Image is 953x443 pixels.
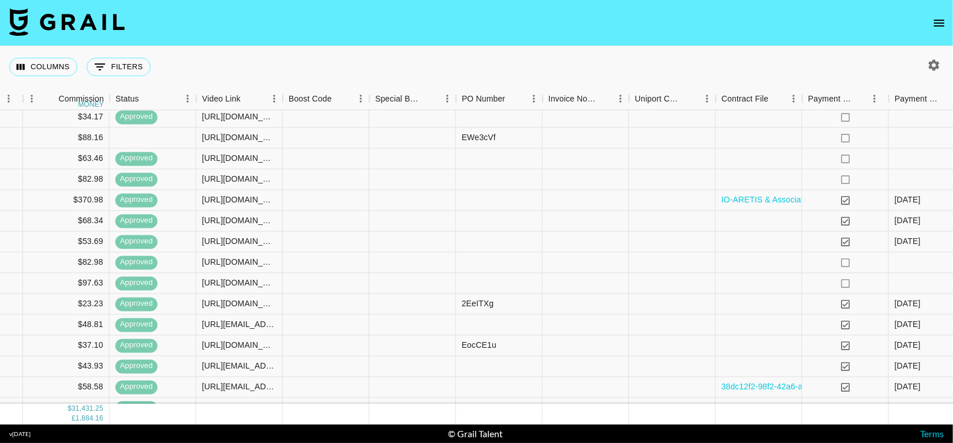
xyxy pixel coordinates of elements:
[202,111,276,123] div: https://www.tiktok.com/@and6rson/video/7536400283425836294
[808,88,853,110] div: Payment Sent
[525,90,543,107] button: Menu
[202,215,276,227] div: https://www.tiktok.com/@jungsanx/video/7533342784493784342?_r=1&_t=ZN-8yUn5iCNJIc
[895,381,921,393] div: 11/8/2025
[768,91,784,107] button: Sort
[202,236,276,247] div: https://www.tiktok.com/@peaksons/video/7536325848274603286?_r=1&_t=ZN-8yiU8uTHIMo
[115,195,158,206] span: approved
[76,414,103,424] div: 1,884.16
[23,377,110,398] div: $58.58
[42,91,58,107] button: Sort
[289,88,332,110] div: Boost Code
[23,273,110,294] div: $97.63
[722,88,768,110] div: Contract File
[202,194,276,206] div: https://www.tiktok.com/@secretlifeofgigii/video/7539663996232666390?_t=ZS-8z15BCdTDRB&_r=1
[635,88,682,110] div: Uniport Contact Email
[462,88,505,110] div: PO Number
[722,194,900,206] a: IO-ARETIS & Associated Talent Ltd 202508.docx
[629,88,716,110] div: Uniport Contact Email
[9,430,31,438] div: v [DATE]
[115,236,158,247] span: approved
[72,404,103,414] div: 31,431.25
[72,414,76,424] div: £
[115,340,158,351] span: approved
[548,88,596,110] div: Invoice Notes
[115,361,158,372] span: approved
[9,58,77,76] button: Select columns
[23,336,110,356] div: $37.10
[202,277,276,289] div: https://www.tiktok.com/@naarjesse/video/7537714835635670294?_r=1&_t=ZN-8yoob2wCLlW
[202,381,276,393] div: https://www.tiktok.com/@maryamshai.kh/video/7535935964103871757?_t=ZT-8ygfVoSws1n&_r=1
[895,88,942,110] div: Payment Sent Date
[115,382,158,393] span: approved
[448,428,503,440] div: © Grail Talent
[87,58,151,76] button: Show filters
[23,128,110,149] div: $88.16
[283,88,369,110] div: Boost Code
[202,340,276,351] div: https://www.tiktok.com/@urbaewinnie/video/7539712208100412694?lang=fr
[9,8,125,36] img: Grail Talent
[23,315,110,336] div: $48.81
[802,88,889,110] div: Payment Sent
[115,299,158,310] span: approved
[115,174,158,185] span: approved
[115,403,158,414] span: approved
[895,340,921,351] div: 19/8/2025
[139,91,155,107] button: Sort
[202,319,276,331] div: https://www.tiktok.com/@maryamshai.kh/video/7534860996654025997?_r=1&_t=ZT-8ybjzTnlyy7
[78,101,104,108] div: money
[352,90,369,107] button: Menu
[439,90,456,107] button: Menu
[202,298,276,310] div: https://www.tiktok.com/@swiftmarket_/video/7533299793565584662
[241,91,257,107] button: Sort
[853,91,869,107] button: Sort
[462,298,494,310] div: 2EeITXg
[23,294,110,315] div: $23.23
[110,88,196,110] div: Status
[23,107,110,128] div: $34.17
[895,236,921,247] div: 12/8/2025
[682,91,698,107] button: Sort
[202,402,276,414] div: https://www.tiktok.com/@itslianna.s/video/7535257763891383574
[115,278,158,289] span: approved
[596,91,612,107] button: Sort
[202,257,276,268] div: https://www.tiktok.com/@naarjesse/video/7534424660205718806?_t=ZN-8yZkQWqIwfG&_r=1
[115,320,158,331] span: approved
[895,215,921,227] div: 4/8/2025
[202,153,276,164] div: https://www.tiktok.com/@aliradfordd/video/7537772083330174230?_r=1&_t=ZN-8yp5Q7JP3Mk
[716,88,802,110] div: Contract File
[505,91,521,107] button: Sort
[23,253,110,273] div: $82.98
[23,211,110,232] div: $68.34
[23,398,110,419] div: $37.59
[202,132,276,144] div: https://www.tiktok.com/@naarjesse/video/7540773838934740246?_r=1&_t=ZN-8z2tzV40gLu
[866,90,883,107] button: Menu
[115,112,158,123] span: approved
[369,88,456,110] div: Special Booking Type
[928,12,951,35] button: open drawer
[332,91,348,107] button: Sort
[266,90,283,107] button: Menu
[23,232,110,253] div: $53.69
[202,174,276,185] div: https://www.tiktok.com/@naarjesse/video/7539654381034130710?_r=1&_t=ZN-8yxhXIRnUSk
[115,216,158,227] span: approved
[543,88,629,110] div: Invoice Notes
[462,132,496,144] div: EWe3cVf
[58,88,104,110] div: Commission
[698,90,716,107] button: Menu
[179,90,196,107] button: Menu
[23,149,110,170] div: $63.46
[462,340,496,351] div: EocCE1u
[202,88,241,110] div: Video Link
[456,88,543,110] div: PO Number
[115,257,158,268] span: approved
[202,361,276,372] div: https://www.tiktok.com/@maryamshai.kh/video/7535562511832075534?_r=1&_t=ZT-8yexX275YVy
[23,190,110,211] div: $370.98
[115,153,158,164] span: approved
[23,90,40,107] button: Menu
[920,428,944,439] a: Terms
[895,319,921,331] div: 7/8/2025
[895,298,921,310] div: 4/8/2025
[375,88,423,110] div: Special Booking Type
[68,404,72,414] div: $
[722,381,902,393] a: 38dc12f2-98f2-42a6-a0d8-c009c252439a (1).png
